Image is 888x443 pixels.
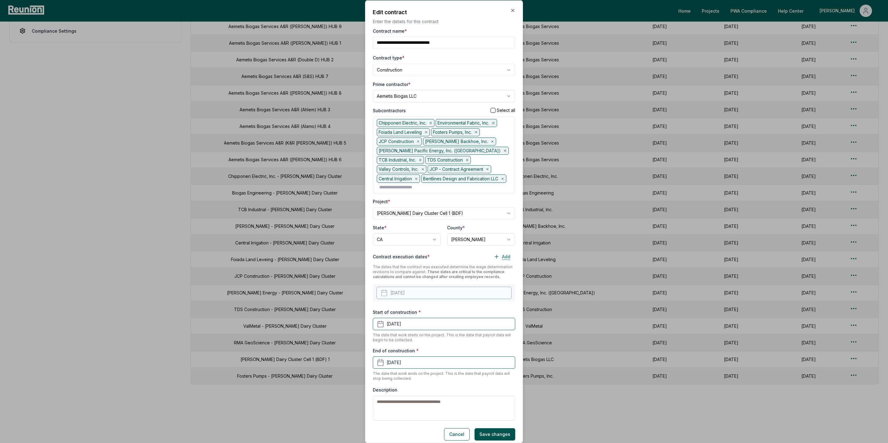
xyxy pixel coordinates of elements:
div: [PERSON_NAME] Pacific Energy, Inc. ([GEOGRAPHIC_DATA]) [377,146,509,154]
div: Environmental Fabric, Inc. [436,119,497,127]
div: Chipponeri Electric, Inc. [377,119,434,127]
label: Contract name [373,27,407,34]
div: JCP - Contract Agreement [428,165,491,173]
div: Valley Controls, Inc. [377,165,426,173]
div: TCB Industrial, Inc. [377,156,424,164]
p: The date that work ends on the project. This is the date that payroll data will stop being collec... [373,371,515,381]
div: TDS Construction [425,156,471,164]
span: These dates are critical to the compliance calculations and cannot be changed after creating empl... [373,269,504,279]
button: Add [489,250,515,263]
p: Enter the details for this contract [373,18,515,24]
p: The date that work starts on the project. This is the date that payroll data will begin to be col... [373,332,515,342]
label: Start of construction [373,309,421,315]
button: [DATE] [373,356,515,368]
label: End of construction [373,347,419,354]
button: Cancel [444,428,470,440]
button: [DATE] [373,318,515,330]
label: State [373,224,387,231]
div: Bentlines Design and Fabrication LLC [421,174,506,183]
label: Prime contractor [373,81,411,87]
span: The dates that the contract was executed determine the wage determination revisions to compare ag... [373,264,512,279]
label: Subcontractors [373,107,406,113]
label: Description [373,387,397,392]
label: Contract execution dates [373,253,430,260]
label: County [447,224,465,231]
div: Fosters Pumps, Inc. [431,128,480,136]
h2: Edit contract [373,8,515,16]
label: Project [373,198,390,204]
div: [PERSON_NAME] Backhoe, Inc. [423,137,496,145]
label: Select all [497,108,515,113]
button: Save changes [475,428,515,440]
div: Central Irrigation [377,174,420,183]
div: JCP Construction [377,137,422,145]
div: Foiada Land Leveling [377,128,430,136]
label: Contract type [373,55,405,60]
